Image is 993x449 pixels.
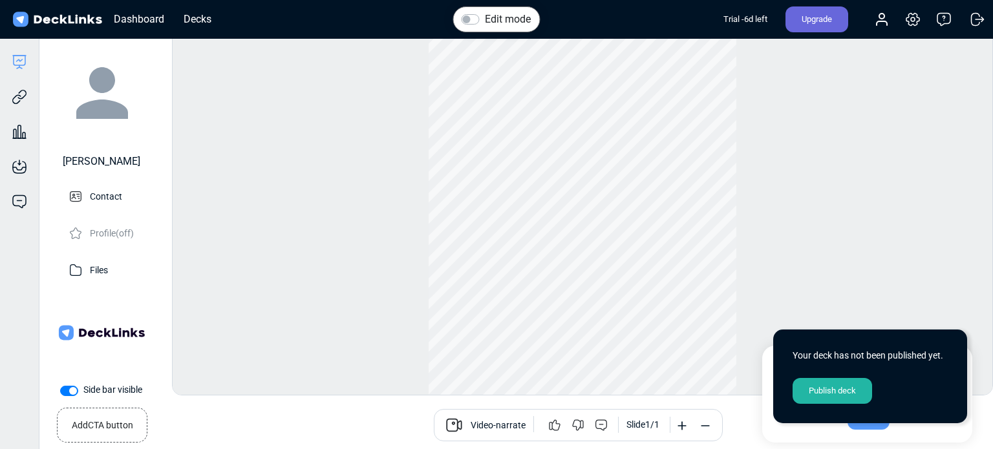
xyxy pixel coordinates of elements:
[72,413,133,432] small: Add CTA button
[485,12,531,27] label: Edit mode
[90,224,134,240] p: Profile (off)
[785,6,848,32] div: Upgrade
[177,11,218,27] div: Decks
[90,261,108,277] p: Files
[793,378,872,404] div: Publish deck
[90,187,122,204] p: Contact
[56,287,147,378] img: Company Banner
[10,10,104,29] img: DeckLinks
[83,383,142,397] label: Side bar visible
[626,418,659,432] div: Slide 1 / 1
[107,11,171,27] div: Dashboard
[723,6,767,32] div: Trial - 6 d left
[471,419,526,434] span: Video-narrate
[793,349,948,362] div: Your deck has not been published yet.
[63,154,140,169] div: [PERSON_NAME]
